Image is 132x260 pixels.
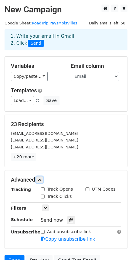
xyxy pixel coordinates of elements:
label: Add unsubscribe link [47,229,91,235]
h5: Email column [71,63,121,69]
div: Widget de chat [102,231,132,260]
a: Copy unsubscribe link [41,236,95,242]
h5: 23 Recipients [11,121,121,128]
strong: Schedule [11,217,33,222]
small: [EMAIL_ADDRESS][DOMAIN_NAME] [11,131,78,136]
strong: Unsubscribe [11,230,40,234]
h2: New Campaign [5,5,127,15]
a: +20 more [11,153,36,161]
span: Send now [41,217,63,223]
strong: Tracking [11,187,31,192]
a: Daily emails left: 50 [87,21,127,25]
label: Track Opens [47,186,73,192]
span: Daily emails left: 50 [87,20,127,27]
label: Track Clicks [47,193,72,200]
button: Save [43,96,59,105]
a: Load... [11,96,34,105]
a: RoadTrip PaysMoisVilles [32,21,77,25]
a: Copy/paste... [11,72,48,81]
div: 1. Write your email in Gmail 2. Click [6,33,126,47]
small: Google Sheet: [5,21,77,25]
a: Templates [11,87,37,94]
small: [EMAIL_ADDRESS][DOMAIN_NAME] [11,138,78,142]
strong: Filters [11,206,26,211]
h5: Advanced [11,176,121,183]
small: [EMAIL_ADDRESS][DOMAIN_NAME] [11,145,78,149]
span: Send [28,40,44,47]
label: UTM Codes [92,186,115,192]
iframe: Chat Widget [102,231,132,260]
h5: Variables [11,63,62,69]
